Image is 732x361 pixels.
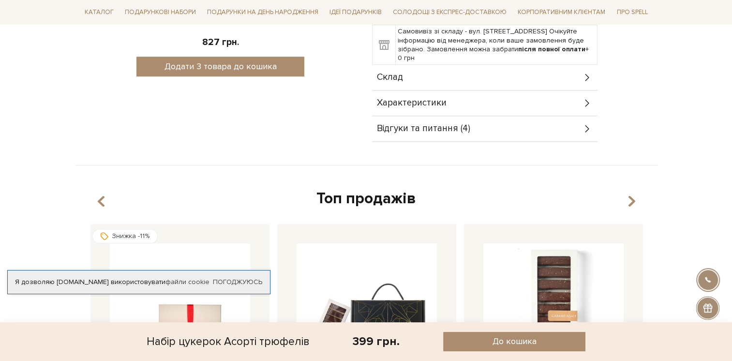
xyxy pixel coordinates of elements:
[202,37,239,48] span: 827 грн.
[81,5,118,20] a: Каталог
[87,189,646,209] div: Топ продажів
[92,229,158,243] div: Знижка -11%
[353,334,400,349] div: 399 грн.
[121,5,200,20] a: Подарункові набори
[612,5,651,20] a: Про Spell
[147,332,310,351] div: Набір цукерок Асорті трюфелів
[377,73,403,82] span: Склад
[377,124,470,133] span: Відгуки та питання (4)
[203,5,322,20] a: Подарунки на День народження
[514,5,609,20] a: Корпоративним клієнтам
[518,45,585,53] b: після повної оплати
[395,25,597,65] td: Самовивіз зі складу - вул. [STREET_ADDRESS] Очікуйте інформацію від менеджера, коли ваше замовлен...
[443,332,585,351] button: До кошика
[8,278,270,286] div: Я дозволяю [DOMAIN_NAME] використовувати
[326,5,386,20] a: Ідеї подарунків
[165,278,209,286] a: файли cookie
[493,336,537,347] span: До кошика
[389,4,510,20] a: Солодощі з експрес-доставкою
[377,99,447,107] span: Характеристики
[213,278,262,286] a: Погоджуюсь
[136,57,304,76] button: Додати 3 товара до кошика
